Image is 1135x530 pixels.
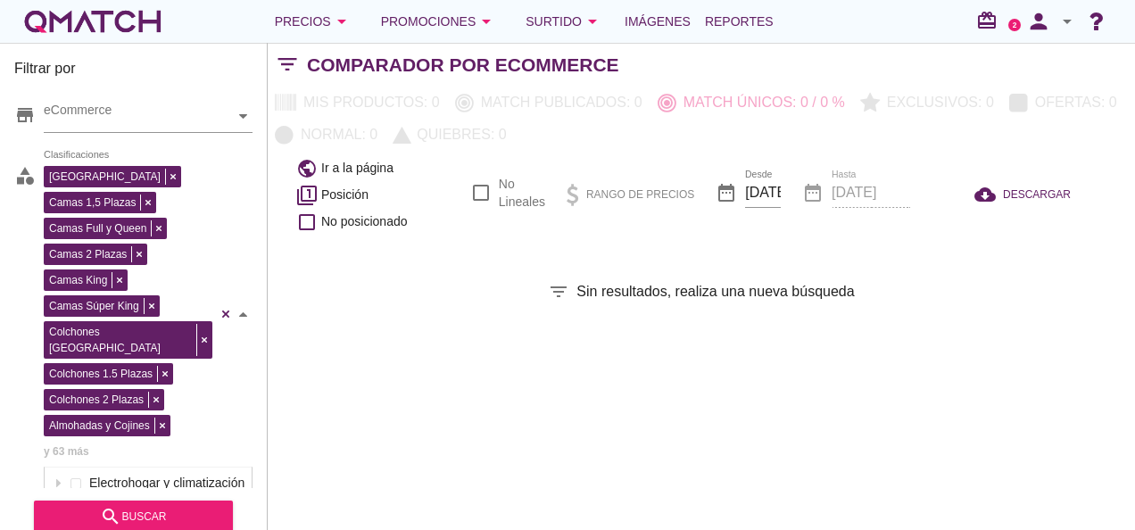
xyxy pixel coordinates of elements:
label: No Lineales [499,175,545,211]
div: Surtido [526,11,603,32]
span: Ir a la página [321,159,394,178]
div: buscar [48,506,219,527]
span: Colchones [GEOGRAPHIC_DATA] [45,324,196,356]
button: Precios [261,4,367,39]
a: Imágenes [617,4,698,39]
div: Clear all [217,161,235,467]
i: redeem [976,10,1005,31]
h3: Filtrar por [14,58,253,87]
span: Camas King [45,272,112,288]
div: Promociones [381,11,498,32]
button: Promociones [367,4,512,39]
span: Camas Súper King [45,298,144,314]
span: Reportes [705,11,774,32]
span: y 63 más [44,443,89,460]
h2: Comparador por eCommerce [307,51,619,79]
i: check_box_outline_blank [296,211,318,233]
span: Camas 1,5 Plazas [45,195,140,211]
button: Surtido [511,4,617,39]
text: 2 [1013,21,1017,29]
input: Desde [745,178,781,207]
i: date_range [716,182,737,203]
i: store [14,104,36,126]
a: 2 [1008,19,1021,31]
span: [GEOGRAPHIC_DATA] [45,169,165,185]
i: arrow_drop_down [476,11,497,32]
i: filter_list [268,64,307,65]
i: filter_list [548,281,569,302]
i: category [14,165,36,186]
button: DESCARGAR [960,178,1085,211]
span: No posicionado [321,212,408,231]
span: Colchones 1.5 Plazas [45,366,157,382]
i: arrow_drop_down [1056,11,1078,32]
i: search [100,506,121,527]
span: Colchones 2 Plazas [45,392,148,408]
span: Almohadas y Cojines [45,418,154,434]
i: person [1021,9,1056,34]
i: arrow_drop_down [582,11,603,32]
span: Imágenes [625,11,691,32]
a: Reportes [698,4,781,39]
i: arrow_drop_down [331,11,352,32]
span: DESCARGAR [1003,186,1071,203]
span: Camas 2 Plazas [45,246,131,262]
button: Match únicos: 0 / 0 % [650,87,853,119]
i: public [296,158,318,179]
span: Camas Full y Queen [45,220,151,236]
a: white-qmatch-logo [21,4,164,39]
p: Match únicos: 0 / 0 % [676,92,845,113]
span: Posición [321,186,369,204]
span: Sin resultados, realiza una nueva búsqueda [576,281,854,302]
label: Electrohogar y climatización [85,472,247,494]
div: Precios [275,11,352,32]
i: filter_1 [296,185,318,206]
i: cloud_download [974,184,1003,205]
